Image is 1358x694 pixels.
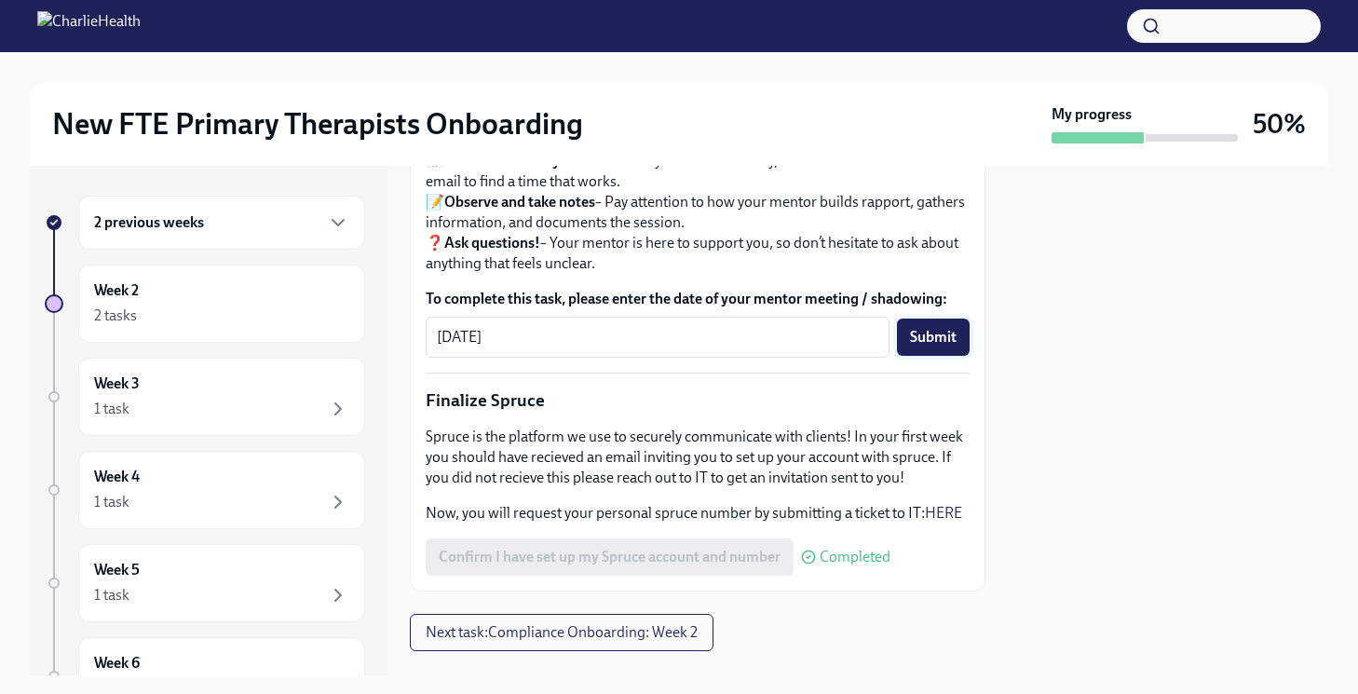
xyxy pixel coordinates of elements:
div: 1 task [94,585,129,606]
a: Week 41 task [45,451,365,529]
p: Finalize Spruce [426,388,970,413]
div: 1 task [94,492,129,512]
strong: Ask questions! [444,234,540,252]
textarea: [DATE] [437,326,878,348]
h6: 2 previous weeks [94,212,204,233]
h6: Week 5 [94,560,140,580]
div: 1 task [94,399,129,419]
span: Next task : Compliance Onboarding: Week 2 [426,623,698,642]
strong: Observe and take notes [444,193,595,211]
p: Now, you will request your personal spruce number by submitting a ticket to IT: [426,503,970,524]
div: 2 previous weeks [78,196,365,250]
h6: Week 2 [94,280,139,301]
div: 2 tasks [94,306,137,326]
strong: Coordinate with your mentor [444,152,633,170]
label: To complete this task, please enter the date of your mentor meeting / shadowing: [426,289,970,309]
h6: Week 3 [94,374,140,394]
h2: New FTE Primary Therapists Onboarding [52,105,583,143]
button: Next task:Compliance Onboarding: Week 2 [410,614,713,651]
span: Completed [820,550,890,565]
strong: My progress [1052,104,1132,125]
p: 📅 – If you haven’t already, reach out to them on Slack or email to find a time that works. 📝 – Pa... [426,130,970,274]
a: Week 22 tasks [45,265,365,343]
a: HERE [925,504,962,522]
p: Spruce is the platform we use to securely communicate with clients! In your first week you should... [426,427,970,488]
a: Week 31 task [45,358,365,436]
img: CharlieHealth [37,11,141,41]
button: Submit [897,319,970,356]
h6: Week 6 [94,653,140,674]
a: Week 51 task [45,544,365,622]
h6: Week 4 [94,467,140,487]
span: Submit [910,328,957,347]
h3: 50% [1253,107,1306,141]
